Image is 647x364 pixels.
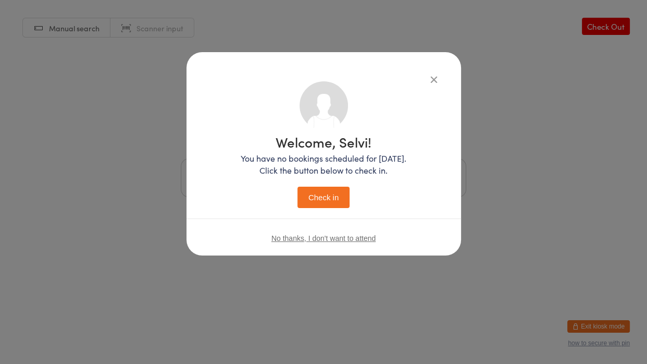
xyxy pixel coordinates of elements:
[241,135,406,149] h1: Welcome, Selvi!
[271,234,376,242] button: No thanks, I don't want to attend
[300,81,348,130] img: no_photo.png
[297,187,350,208] button: Check in
[241,152,406,176] p: You have no bookings scheduled for [DATE]. Click the button below to check in.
